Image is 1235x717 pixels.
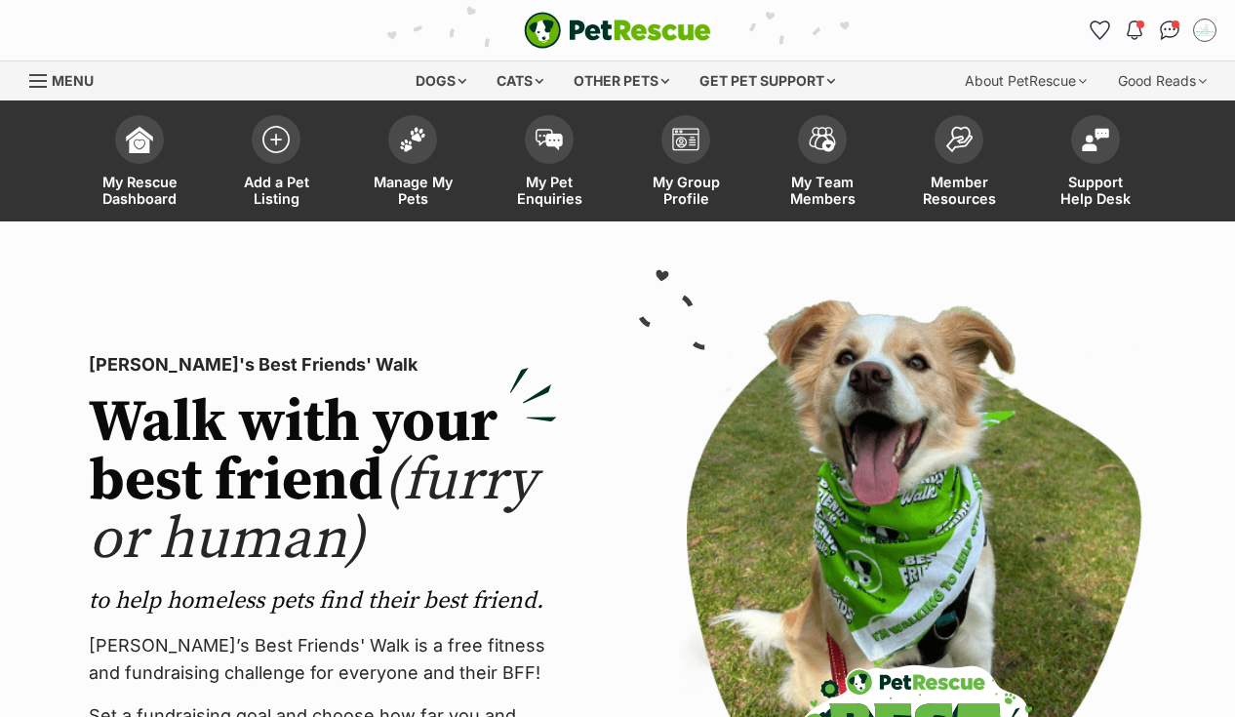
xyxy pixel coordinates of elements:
img: manage-my-pets-icon-02211641906a0b7f246fdf0571729dbe1e7629f14944591b6c1af311fb30b64b.svg [399,127,426,152]
div: Other pets [560,61,683,100]
img: logo-e224e6f780fb5917bec1dbf3a21bbac754714ae5b6737aabdf751b685950b380.svg [524,12,711,49]
a: Favourites [1084,15,1115,46]
img: pet-enquiries-icon-7e3ad2cf08bfb03b45e93fb7055b45f3efa6380592205ae92323e6603595dc1f.svg [536,129,563,150]
span: Add a Pet Listing [232,174,320,207]
p: [PERSON_NAME]’s Best Friends' Walk is a free fitness and fundraising challenge for everyone and t... [89,632,557,687]
span: (furry or human) [89,445,537,577]
span: My Group Profile [642,174,730,207]
a: PetRescue [524,12,711,49]
a: Menu [29,61,107,97]
span: Support Help Desk [1052,174,1139,207]
a: My Team Members [754,105,891,221]
button: Notifications [1119,15,1150,46]
img: dashboard-icon-eb2f2d2d3e046f16d808141f083e7271f6b2e854fb5c12c21221c1fb7104beca.svg [126,126,153,153]
h2: Walk with your best friend [89,394,557,570]
a: Conversations [1154,15,1185,46]
img: notifications-46538b983faf8c2785f20acdc204bb7945ddae34d4c08c2a6579f10ce5e182be.svg [1127,20,1142,40]
img: group-profile-icon-3fa3cf56718a62981997c0bc7e787c4b2cf8bcc04b72c1350f741eb67cf2f40e.svg [672,128,699,151]
a: My Rescue Dashboard [71,105,208,221]
div: Cats [483,61,557,100]
span: My Pet Enquiries [505,174,593,207]
a: My Pet Enquiries [481,105,617,221]
img: member-resources-icon-8e73f808a243e03378d46382f2149f9095a855e16c252ad45f914b54edf8863c.svg [945,126,973,152]
div: Get pet support [686,61,849,100]
ul: Account quick links [1084,15,1220,46]
span: My Team Members [778,174,866,207]
button: My account [1189,15,1220,46]
a: Add a Pet Listing [208,105,344,221]
a: Support Help Desk [1027,105,1164,221]
img: Promising Paws admin profile pic [1195,20,1215,40]
div: Dogs [402,61,480,100]
span: My Rescue Dashboard [96,174,183,207]
a: My Group Profile [617,105,754,221]
p: to help homeless pets find their best friend. [89,585,557,617]
span: Manage My Pets [369,174,457,207]
div: Good Reads [1104,61,1220,100]
img: add-pet-listing-icon-0afa8454b4691262ce3f59096e99ab1cd57d4a30225e0717b998d2c9b9846f56.svg [262,126,290,153]
p: [PERSON_NAME]'s Best Friends' Walk [89,351,557,378]
img: chat-41dd97257d64d25036548639549fe6c8038ab92f7586957e7f3b1b290dea8141.svg [1160,20,1180,40]
div: About PetRescue [951,61,1100,100]
span: Member Resources [915,174,1003,207]
img: team-members-icon-5396bd8760b3fe7c0b43da4ab00e1e3bb1a5d9ba89233759b79545d2d3fc5d0d.svg [809,127,836,152]
img: help-desk-icon-fdf02630f3aa405de69fd3d07c3f3aa587a6932b1a1747fa1d2bba05be0121f9.svg [1082,128,1109,151]
span: Menu [52,72,94,89]
a: Member Resources [891,105,1027,221]
a: Manage My Pets [344,105,481,221]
